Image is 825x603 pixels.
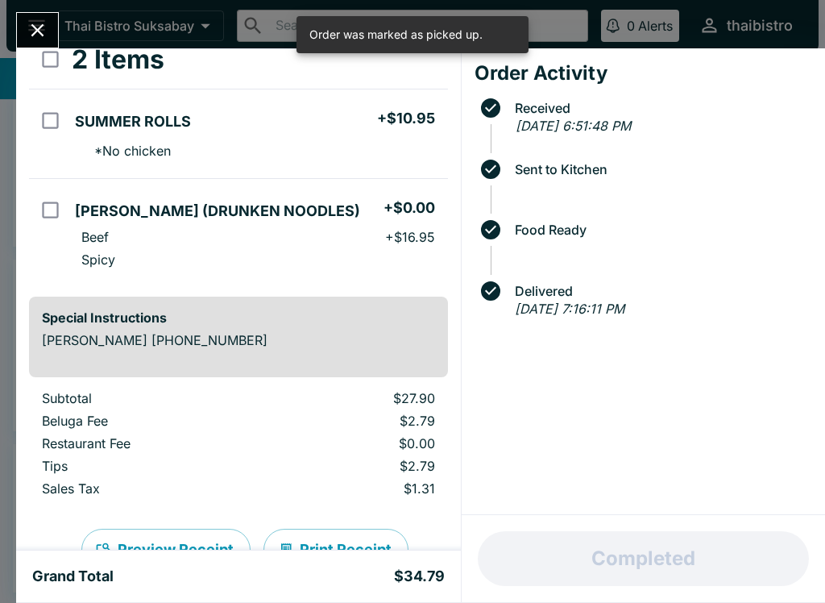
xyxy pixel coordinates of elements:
table: orders table [29,390,448,503]
button: Preview Receipt [81,529,251,571]
p: Beef [81,229,109,245]
h5: + $10.95 [377,109,435,128]
p: Beluga Fee [42,413,255,429]
h5: + $0.00 [383,198,435,218]
h5: Grand Total [32,567,114,586]
p: $2.79 [280,458,435,474]
span: Food Ready [507,222,812,237]
p: Subtotal [42,390,255,406]
div: Order was marked as picked up. [309,21,483,48]
p: Spicy [81,252,115,268]
p: * No chicken [81,143,171,159]
span: Sent to Kitchen [507,162,812,177]
h3: 2 Items [72,44,164,76]
span: Received [507,101,812,115]
p: Tips [42,458,255,474]
button: Print Receipt [263,529,408,571]
h6: Special Instructions [42,310,435,326]
span: Delivered [507,284,812,298]
button: Close [17,13,58,48]
p: $0.00 [280,435,435,451]
h5: $34.79 [394,567,445,586]
table: orders table [29,31,448,284]
p: Sales Tax [42,480,255,497]
p: $27.90 [280,390,435,406]
p: $1.31 [280,480,435,497]
p: [PERSON_NAME] [PHONE_NUMBER] [42,332,435,348]
h5: [PERSON_NAME] (DRUNKEN NOODLES) [75,202,360,221]
em: [DATE] 7:16:11 PM [515,301,624,317]
p: $2.79 [280,413,435,429]
em: [DATE] 6:51:48 PM [516,118,631,134]
p: + $16.95 [385,229,435,245]
h4: Order Activity [475,61,812,85]
p: Restaurant Fee [42,435,255,451]
h5: SUMMER ROLLS [75,112,191,131]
